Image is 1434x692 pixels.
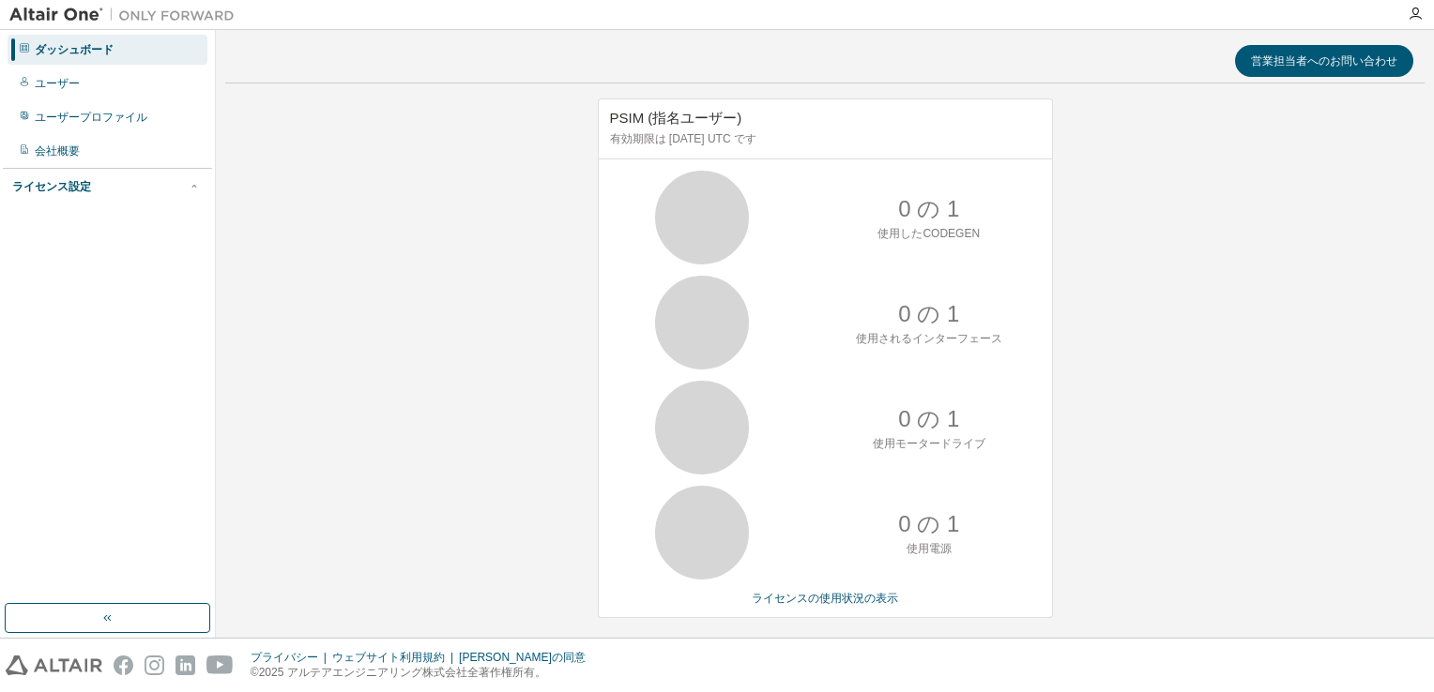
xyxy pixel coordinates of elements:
[35,143,80,158] div: 会社概要
[856,331,1002,347] p: 使用されるインターフェース
[251,650,332,665] div: プライバシー
[332,650,459,665] div: ウェブサイト利用規約
[898,403,959,435] p: 0 の 1
[12,179,91,194] div: ライセンス設定
[907,541,952,557] p: 使用電源
[114,655,133,675] img: facebook.svg
[610,131,1036,147] p: 有効期限は [DATE] UTC です
[6,655,102,675] img: altair_logo.svg
[35,110,147,125] div: ユーザープロファイル
[35,76,80,91] div: ユーザー
[206,655,234,675] img: youtube.svg
[259,666,546,679] font: 2025 アルテアエンジニアリング株式会社全著作権所有。
[35,42,114,57] div: ダッシュボード
[877,226,980,242] p: 使用したCODEGEN
[898,298,959,330] p: 0 の 1
[898,508,959,540] p: 0 の 1
[175,655,195,675] img: linkedin.svg
[898,193,959,225] p: 0 の 1
[1235,45,1413,77] button: 営業担当者へのお問い合わせ
[145,655,164,675] img: instagram.svg
[752,592,898,605] a: ライセンスの使用状況の表示
[9,6,244,24] img: アルタイルワン
[251,665,597,681] p: ©
[610,110,742,126] span: PSIM (指名ユーザー)
[459,650,597,665] div: [PERSON_NAME]の同意
[873,436,985,452] p: 使用モータードライブ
